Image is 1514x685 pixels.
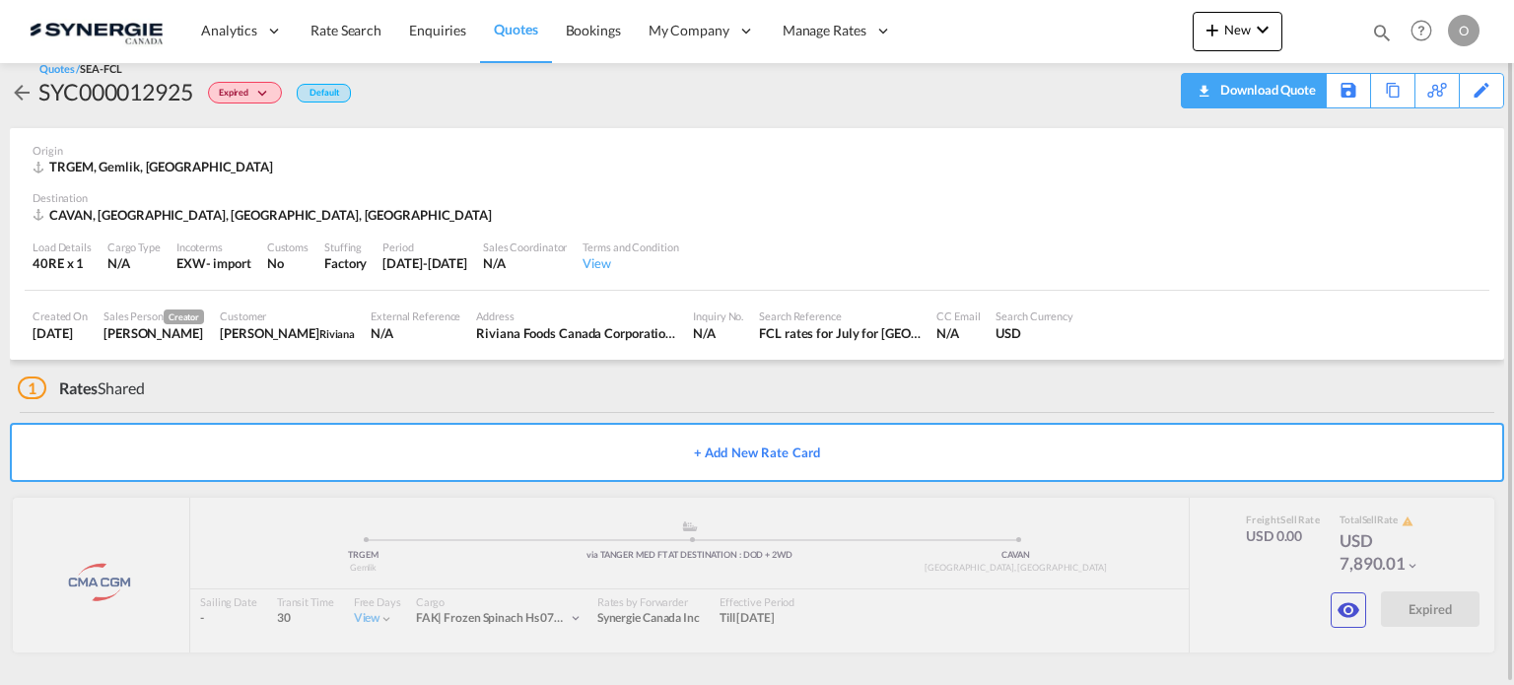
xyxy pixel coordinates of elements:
[267,240,309,254] div: Customs
[10,423,1504,482] button: + Add New Rate Card
[253,89,277,100] md-icon: icon-chevron-down
[1192,77,1215,92] md-icon: icon-download
[310,22,381,38] span: Rate Search
[1405,14,1438,47] span: Help
[566,22,621,38] span: Bookings
[103,324,204,342] div: Karen Mercier
[936,324,980,342] div: N/A
[583,240,678,254] div: Terms and Condition
[107,240,161,254] div: Cargo Type
[220,308,355,323] div: Customer
[382,240,467,254] div: Period
[30,9,163,53] img: 1f56c880d42311ef80fc7dca854c8e59.png
[759,324,921,342] div: FCL rates for July for Riviana from Turkey || OVS251300
[193,76,287,107] div: Change Status Here
[38,76,193,107] div: SYC000012925
[759,308,921,323] div: Search Reference
[33,206,497,224] div: CAVAN, Vancouver, BC, Americas
[206,254,251,272] div: - import
[483,240,567,254] div: Sales Coordinator
[1192,74,1316,105] div: Quote PDF is not available at this time
[201,21,257,40] span: Analytics
[1331,592,1366,628] button: icon-eye
[382,254,467,272] div: 2 Aug 2025
[33,143,1481,158] div: Origin
[1405,14,1448,49] div: Help
[1192,74,1316,105] div: Download Quote
[1448,15,1480,46] div: O
[1201,22,1274,37] span: New
[583,254,678,272] div: View
[1201,18,1224,41] md-icon: icon-plus 400-fg
[297,84,351,103] div: Default
[693,308,743,323] div: Inquiry No.
[1337,598,1360,622] md-icon: icon-eye
[1251,18,1274,41] md-icon: icon-chevron-down
[208,82,282,103] div: Change Status Here
[476,324,677,342] div: Riviana Foods Canada Corporation 5125 rue du Trianon, suite 450 Montréal, QC H1M 2S5
[39,61,122,76] div: Quotes /SEA-FCL
[476,308,677,323] div: Address
[33,324,88,342] div: 3 Jul 2025
[220,324,355,342] div: Yassine Cherkaoui
[409,22,466,38] span: Enquiries
[33,190,1481,205] div: Destination
[936,308,980,323] div: CC Email
[1371,22,1393,43] md-icon: icon-magnify
[176,240,251,254] div: Incoterms
[267,254,309,272] div: No
[483,254,567,272] div: N/A
[324,254,367,272] div: Factory Stuffing
[49,159,273,174] span: TRGEM, Gemlik, [GEOGRAPHIC_DATA]
[783,21,866,40] span: Manage Rates
[219,87,253,105] span: Expired
[33,254,92,272] div: 40RE x 1
[1215,74,1316,105] div: Download Quote
[103,308,204,324] div: Sales Person
[996,308,1073,323] div: Search Currency
[18,377,46,399] span: 1
[107,254,161,272] div: N/A
[164,309,204,324] span: Creator
[10,81,34,104] md-icon: icon-arrow-left
[319,327,355,340] span: Riviana
[33,240,92,254] div: Load Details
[996,324,1073,342] div: USD
[693,324,743,342] div: N/A
[324,240,367,254] div: Stuffing
[176,254,206,272] div: EXW
[371,308,460,323] div: External Reference
[494,21,537,37] span: Quotes
[33,158,278,175] div: TRGEM, Gemlik, Europe
[59,378,99,397] span: Rates
[371,324,460,342] div: N/A
[80,62,121,75] span: SEA-FCL
[33,308,88,323] div: Created On
[1193,12,1282,51] button: icon-plus 400-fgNewicon-chevron-down
[1327,74,1370,107] div: Save As Template
[10,76,38,107] div: icon-arrow-left
[1371,22,1393,51] div: icon-magnify
[18,377,145,399] div: Shared
[649,21,729,40] span: My Company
